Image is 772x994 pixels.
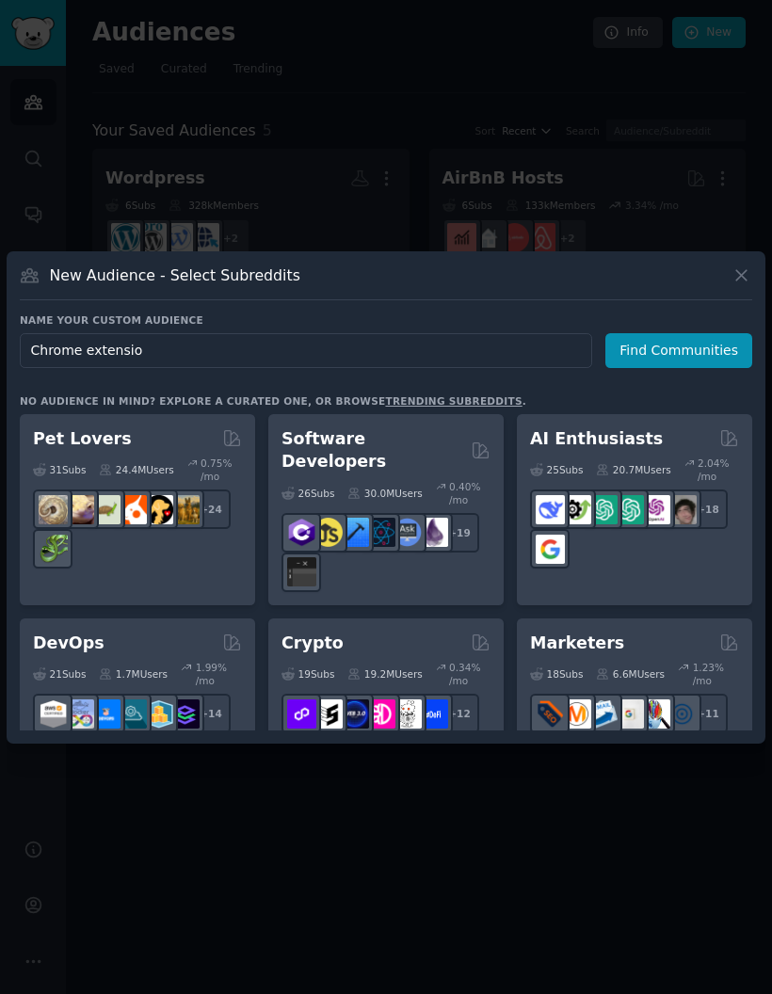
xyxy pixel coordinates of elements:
[641,699,670,729] img: MarketingResearch
[33,661,86,687] div: 21 Sub s
[393,518,422,547] img: AskComputerScience
[419,699,448,729] img: defi_
[440,513,479,553] div: + 19
[170,495,200,524] img: dogbreed
[698,457,739,483] div: 2.04 % /mo
[99,457,173,483] div: 24.4M Users
[530,661,583,687] div: 18 Sub s
[536,535,565,564] img: GoogleGeminiAI
[366,699,395,729] img: defiblockchain
[588,495,618,524] img: chatgpt_promptDesign
[536,699,565,729] img: bigseo
[170,699,200,729] img: PlatformEngineers
[440,694,479,733] div: + 12
[287,699,316,729] img: 0xPolygon
[588,699,618,729] img: Emailmarketing
[615,699,644,729] img: googleads
[33,457,86,483] div: 31 Sub s
[20,313,752,327] h3: Name your custom audience
[347,661,422,687] div: 19.2M Users
[615,495,644,524] img: chatgpt_prompts_
[641,495,670,524] img: OpenAIDev
[39,495,68,524] img: ballpython
[393,699,422,729] img: CryptoNews
[314,699,343,729] img: ethstaker
[596,457,670,483] div: 20.7M Users
[33,632,105,655] h2: DevOps
[39,535,68,564] img: herpetology
[688,694,728,733] div: + 11
[562,495,591,524] img: AItoolsCatalog
[530,632,624,655] h2: Marketers
[144,699,173,729] img: aws_cdk
[65,699,94,729] img: Docker_DevOps
[191,489,231,529] div: + 24
[287,518,316,547] img: csharp
[20,333,592,368] input: Pick a short name, like "Digital Marketers" or "Movie-Goers"
[33,427,132,451] h2: Pet Lovers
[144,495,173,524] img: PetAdvice
[20,394,526,408] div: No audience in mind? Explore a curated one, or browse .
[419,518,448,547] img: elixir
[118,495,147,524] img: cockatiel
[340,518,369,547] img: iOSProgramming
[596,661,665,687] div: 6.6M Users
[281,661,334,687] div: 19 Sub s
[65,495,94,524] img: leopardgeckos
[562,699,591,729] img: AskMarketing
[118,699,147,729] img: platformengineering
[347,480,422,506] div: 30.0M Users
[385,395,522,407] a: trending subreddits
[667,495,697,524] img: ArtificalIntelligence
[196,661,242,687] div: 1.99 % /mo
[688,489,728,529] div: + 18
[99,661,168,687] div: 1.7M Users
[39,699,68,729] img: AWS_Certified_Experts
[314,518,343,547] img: learnjavascript
[281,480,334,506] div: 26 Sub s
[50,265,300,285] h3: New Audience - Select Subreddits
[449,661,491,687] div: 0.34 % /mo
[530,427,663,451] h2: AI Enthusiasts
[91,699,121,729] img: DevOpsLinks
[191,694,231,733] div: + 14
[201,457,242,483] div: 0.75 % /mo
[667,699,697,729] img: OnlineMarketing
[605,333,752,368] button: Find Communities
[340,699,369,729] img: web3
[91,495,121,524] img: turtle
[693,661,739,687] div: 1.23 % /mo
[287,557,316,586] img: software
[536,495,565,524] img: DeepSeek
[281,427,464,473] h2: Software Developers
[281,632,344,655] h2: Crypto
[366,518,395,547] img: reactnative
[530,457,583,483] div: 25 Sub s
[449,480,491,506] div: 0.40 % /mo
